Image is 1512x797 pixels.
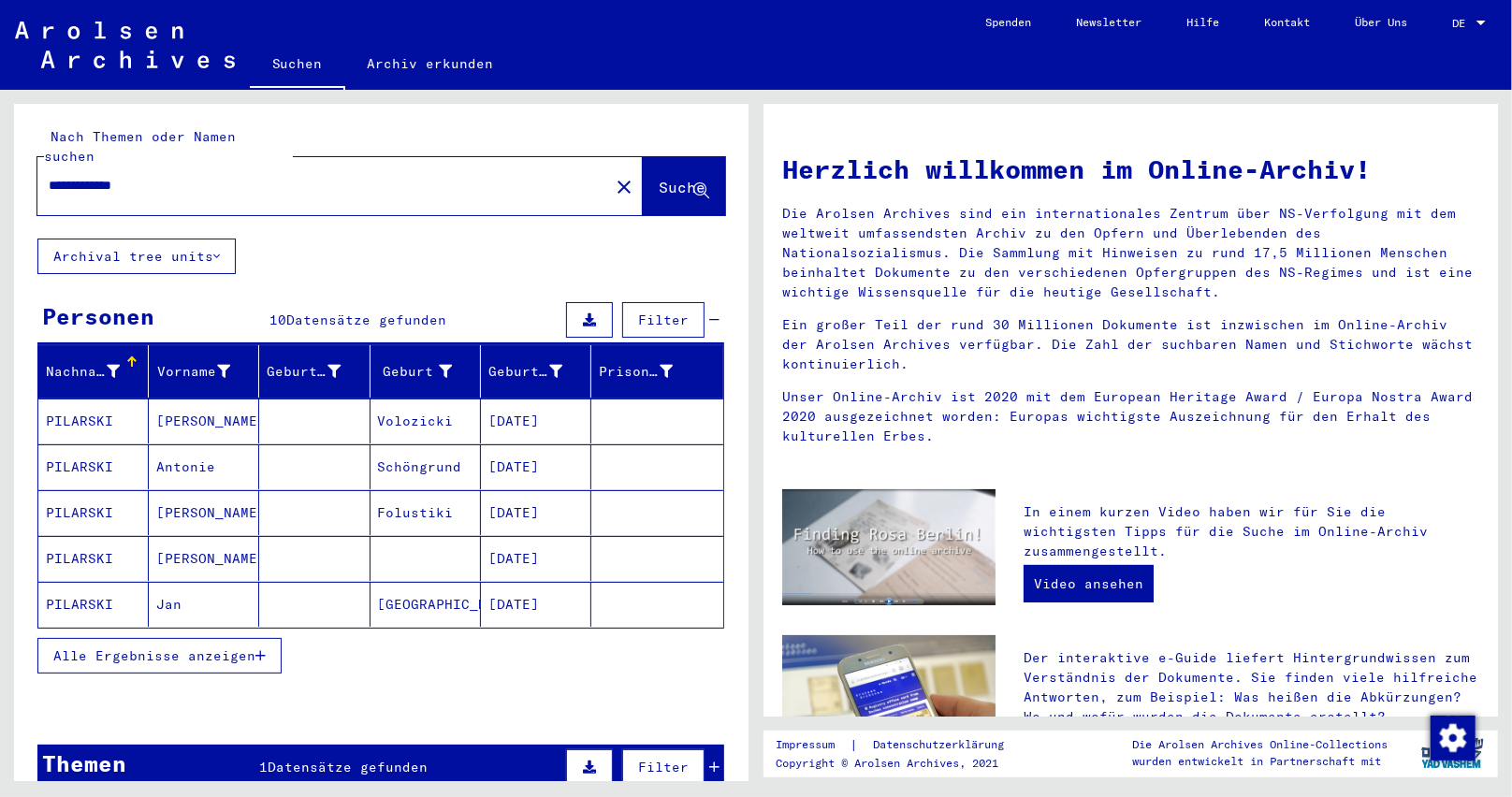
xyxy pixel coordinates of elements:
img: video.jpg [782,489,996,605]
img: yv_logo.png [1417,730,1488,776]
mat-cell: PILARSKI [38,398,149,443]
img: eguide.jpg [782,635,996,778]
mat-header-cell: Prisoner # [591,345,723,398]
div: | [776,735,1026,755]
div: Vorname [156,362,230,382]
p: Unser Online-Archiv ist 2020 mit dem European Heritage Award / Europa Nostra Award 2020 ausgezeic... [782,387,1479,446]
p: wurden entwickelt in Partnerschaft mit [1132,753,1388,770]
mat-cell: [DATE] [481,582,591,627]
a: Suchen [250,41,345,90]
div: Geburtsname [267,362,341,382]
h1: Herzlich willkommen im Online-Archiv! [782,150,1479,189]
div: Nachname [46,362,120,382]
mat-cell: Folustiki [371,490,481,535]
mat-cell: [PERSON_NAME] [149,536,259,581]
div: Geburt‏ [378,356,480,386]
span: 10 [269,312,286,328]
div: Prisoner # [599,356,701,386]
button: Alle Ergebnisse anzeigen [37,638,282,674]
mat-header-cell: Geburtsdatum [481,345,591,398]
div: Geburtsdatum [488,362,562,382]
a: Datenschutzerklärung [858,735,1026,755]
p: Copyright © Arolsen Archives, 2021 [776,755,1026,772]
div: Vorname [156,356,258,386]
div: Themen [42,746,126,780]
mat-label: Nach Themen oder Namen suchen [44,128,236,165]
span: DE [1452,17,1473,30]
img: Arolsen_neg.svg [15,22,235,68]
mat-cell: [DATE] [481,444,591,489]
div: Personen [42,299,154,333]
mat-cell: [DATE] [481,536,591,581]
button: Filter [622,302,705,338]
div: Prisoner # [599,362,673,382]
mat-cell: [PERSON_NAME] [149,490,259,535]
p: Ein großer Teil der rund 30 Millionen Dokumente ist inzwischen im Online-Archiv der Arolsen Archi... [782,315,1479,374]
mat-cell: [DATE] [481,490,591,535]
span: Filter [638,759,689,775]
a: Impressum [776,735,850,755]
mat-header-cell: Geburt‏ [371,345,481,398]
img: Zustimmung ändern [1431,716,1476,761]
span: Alle Ergebnisse anzeigen [53,647,255,664]
span: 1 [260,759,269,775]
button: Archival tree units [37,239,236,274]
mat-cell: PILARSKI [38,582,149,627]
p: Die Arolsen Archives Online-Collections [1132,736,1388,753]
button: Filter [622,749,705,785]
mat-cell: Jan [149,582,259,627]
mat-cell: [DATE] [481,398,591,443]
div: Nachname [46,356,148,386]
mat-cell: PILARSKI [38,490,149,535]
mat-header-cell: Nachname [38,345,149,398]
button: Suche [643,157,725,215]
mat-header-cell: Vorname [149,345,259,398]
mat-cell: Antonie [149,444,259,489]
div: Zustimmung ändern [1430,715,1475,760]
div: Geburt‏ [378,362,452,382]
mat-cell: Schöngrund [371,444,481,489]
div: Geburtsdatum [488,356,590,386]
a: Video ansehen [1024,565,1154,602]
p: Der interaktive e-Guide liefert Hintergrundwissen zum Verständnis der Dokumente. Sie finden viele... [1024,648,1479,727]
div: Geburtsname [267,356,369,386]
button: Clear [605,167,643,205]
span: Datensätze gefunden [286,312,446,328]
span: Suche [659,178,705,196]
p: In einem kurzen Video haben wir für Sie die wichtigsten Tipps für die Suche im Online-Archiv zusa... [1024,502,1479,561]
a: Archiv erkunden [345,41,516,86]
mat-cell: PILARSKI [38,536,149,581]
span: Filter [638,312,689,328]
mat-cell: PILARSKI [38,444,149,489]
mat-header-cell: Geburtsname [259,345,370,398]
mat-cell: [PERSON_NAME] [149,398,259,443]
mat-icon: close [613,176,635,198]
p: Die Arolsen Archives sind ein internationales Zentrum über NS-Verfolgung mit dem weltweit umfasse... [782,204,1479,302]
span: Datensätze gefunden [269,759,429,775]
mat-cell: [GEOGRAPHIC_DATA] [371,582,481,627]
mat-cell: Volozicki [371,398,481,443]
